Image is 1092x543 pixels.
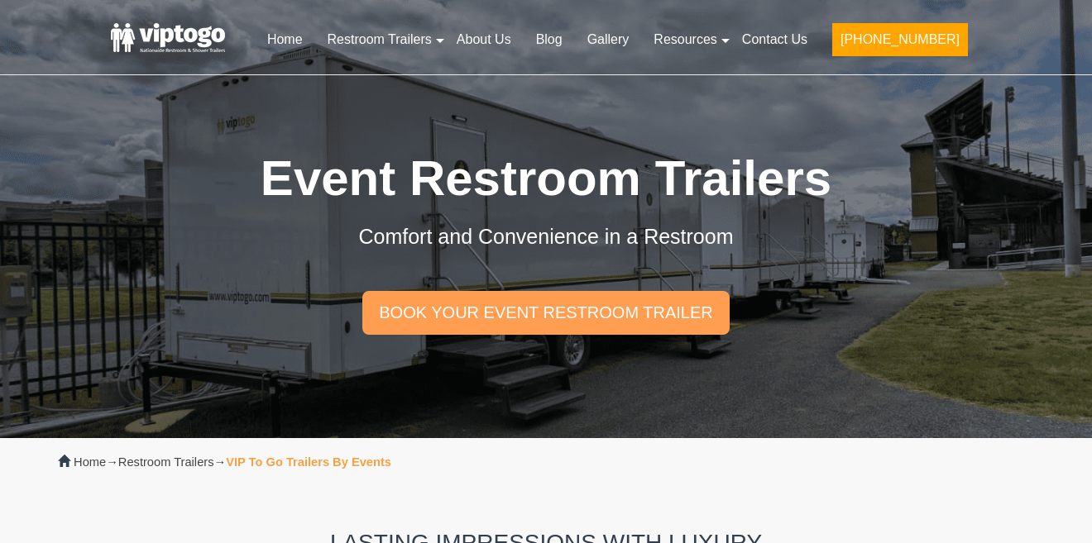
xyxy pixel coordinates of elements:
[444,21,524,58] a: About Us
[362,291,730,334] a: Book Your Event Restroom Trailer
[118,455,214,469] a: Restroom Trailers
[255,21,315,58] a: Home
[315,21,444,58] a: Restroom Trailers
[261,150,831,206] span: Event Restroom Trailers
[226,455,391,469] strong: VIP To Go Trailers By Events
[730,21,820,58] a: Contact Us
[74,455,106,469] a: Home
[575,21,642,58] a: Gallery
[74,455,391,469] span: → →
[820,21,980,66] a: [PHONE_NUMBER]
[358,225,733,248] span: Comfort and Convenience in a Restroom
[832,23,968,56] button: [PHONE_NUMBER]
[641,21,729,58] a: Resources
[524,21,575,58] a: Blog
